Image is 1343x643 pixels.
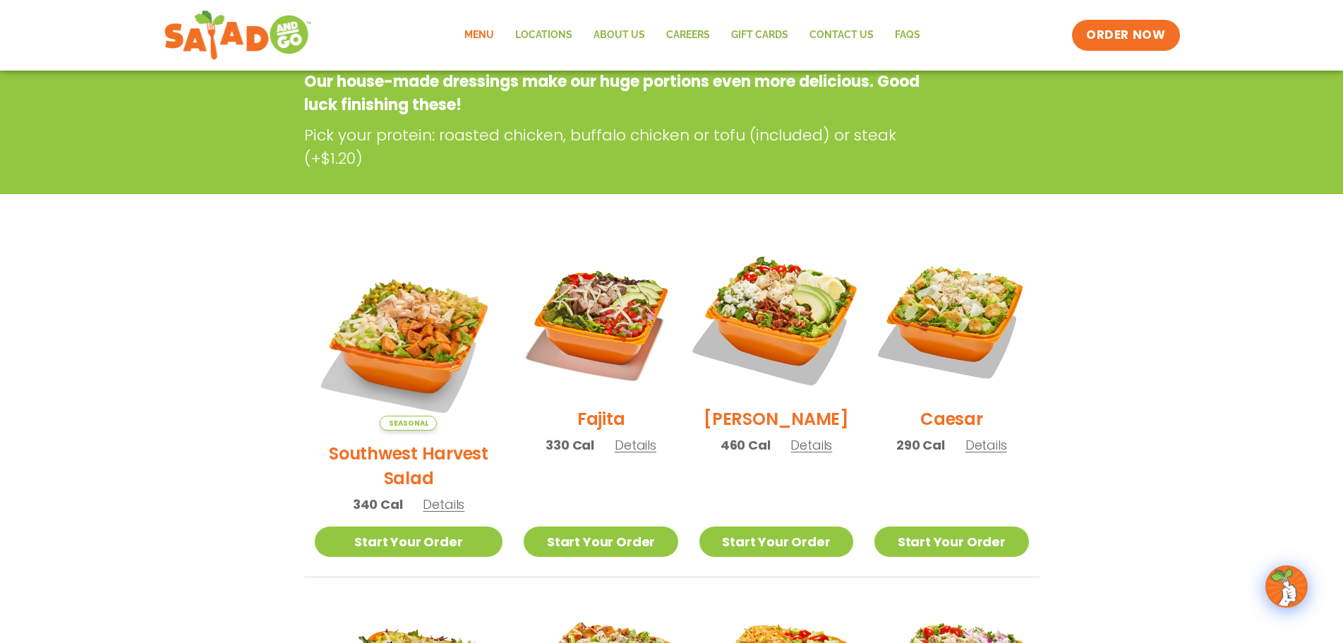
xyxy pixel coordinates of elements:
[656,19,721,52] a: Careers
[884,19,931,52] a: FAQs
[577,407,625,431] h2: Fajita
[896,435,945,455] span: 290 Cal
[704,407,849,431] h2: [PERSON_NAME]
[1072,20,1179,51] a: ORDER NOW
[699,527,853,557] a: Start Your Order
[615,436,656,454] span: Details
[920,407,983,431] h2: Caesar
[315,527,503,557] a: Start Your Order
[505,19,583,52] a: Locations
[353,495,403,514] span: 340 Cal
[874,242,1028,396] img: Product photo for Caesar Salad
[524,527,677,557] a: Start Your Order
[686,229,867,409] img: Product photo for Cobb Salad
[380,416,437,431] span: Seasonal
[524,242,677,396] img: Product photo for Fajita Salad
[583,19,656,52] a: About Us
[454,19,931,52] nav: Menu
[965,436,1007,454] span: Details
[164,7,313,64] img: new-SAG-logo-768×292
[721,19,799,52] a: GIFT CARDS
[315,441,503,491] h2: Southwest Harvest Salad
[304,124,932,170] p: Pick your protein: roasted chicken, buffalo chicken or tofu (included) or steak (+$1.20)
[546,435,594,455] span: 330 Cal
[721,435,771,455] span: 460 Cal
[304,70,926,116] p: Our house-made dressings make our huge portions even more delicious. Good luck finishing these!
[874,527,1028,557] a: Start Your Order
[423,495,464,513] span: Details
[315,242,503,431] img: Product photo for Southwest Harvest Salad
[454,19,505,52] a: Menu
[1086,27,1165,44] span: ORDER NOW
[1267,567,1306,606] img: wpChatIcon
[799,19,884,52] a: Contact Us
[790,436,832,454] span: Details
